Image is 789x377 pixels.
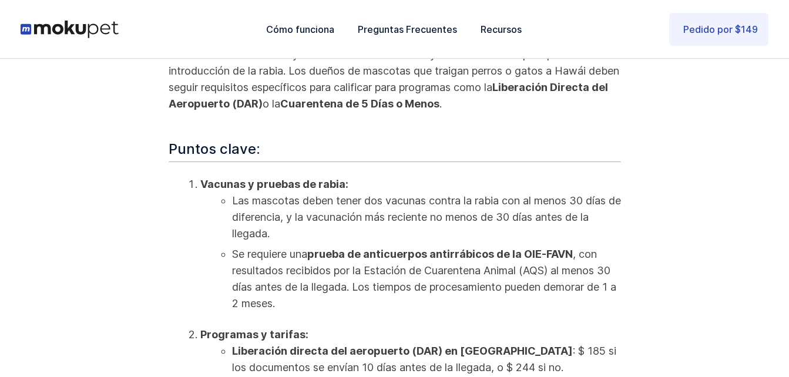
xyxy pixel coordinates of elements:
li: : $ 185 si los documentos se envían 10 días antes de la llegada, o $ 244 si no. [232,343,621,376]
h3: Puntos clave: [169,140,621,162]
a: Recursos [469,10,533,49]
li: Las mascotas deben tener dos vacunas contra la rabia con al menos 30 días de diferencia, y la vac... [232,193,621,242]
strong: Programas y tarifas: [200,328,308,341]
li: Se requiere una , con resultados recibidos por la Estación de Cuarentena Animal (AQS) al menos 30... [232,246,621,312]
a: hogar [21,21,119,38]
div: Pedido por $149 [683,22,758,37]
strong: prueba de anticuerpos antirrábicos de la OIE-FAVN [307,248,573,260]
p: Hawái está libre de rabia y el estado tiene estrictas leyes de cuarentena para prevenir la introd... [169,46,621,112]
a: Cómo funciona [254,10,346,49]
a: Pedido por $149 [669,13,768,46]
strong: Cuarentena de 5 Días o Menos [280,97,439,110]
a: Preguntas Frecuentes [346,10,469,49]
strong: Liberación directa del aeropuerto (DAR) en [GEOGRAPHIC_DATA] [232,345,573,357]
strong: Vacunas y pruebas de rabia: [200,178,348,190]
